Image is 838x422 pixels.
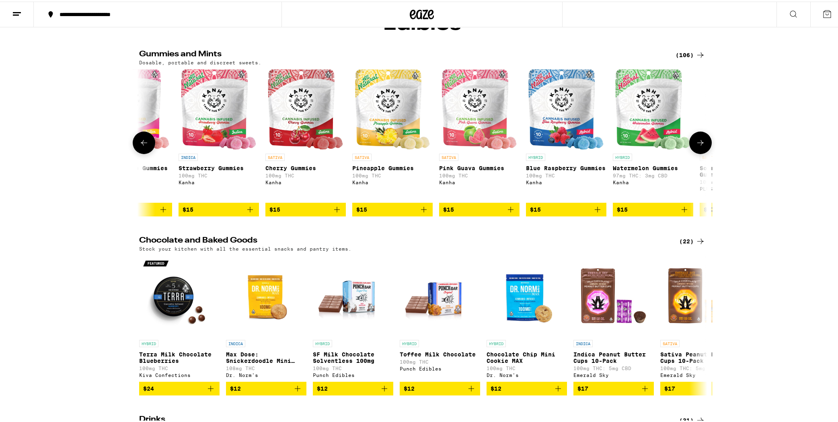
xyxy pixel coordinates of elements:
[700,163,780,176] p: Sour Watermelon UPLIFT Gummies
[439,163,520,170] p: Pink Guava Gummies
[400,364,480,370] div: Punch Edibles
[439,178,520,183] div: Kanha
[526,178,606,183] div: Kanha
[226,338,245,346] p: INDICA
[400,254,480,380] a: Open page for Toffee Milk Chocolate from Punch Edibles
[573,371,654,376] div: Emerald Sky
[226,380,306,394] button: Add to bag
[139,254,220,380] a: Open page for Terra Milk Chocolate Blueberries from Kiva Confections
[487,254,567,380] a: Open page for Chocolate Chip Mini Cookie MAX from Dr. Norm's
[352,171,433,177] p: 100mg THC
[528,68,603,148] img: Kanha - Blue Raspberry Gummies
[700,201,780,215] button: Add to bag
[613,152,632,159] p: HYBRID
[573,254,654,380] a: Open page for Indica Peanut Butter Cups 10-Pack from Emerald Sky
[179,68,259,201] a: Open page for Strawberry Gummies from Kanha
[139,338,158,346] p: HYBRID
[613,163,693,170] p: Watermelon Gummies
[317,384,328,390] span: $12
[226,350,306,362] p: Max Dose: Snickerdoodle Mini Cookie - Indica
[442,68,516,148] img: Kanha - Pink Guava Gummies
[487,350,567,362] p: Chocolate Chip Mini Cookie MAX
[660,254,741,380] a: Open page for Sativa Peanut Butter Cups 10-Pack from Emerald Sky
[676,49,705,58] a: (106)
[573,350,654,362] p: Indica Peanut Butter Cups 10-Pack
[226,364,306,369] p: 108mg THC
[179,201,259,215] button: Add to bag
[443,205,454,211] span: $15
[573,380,654,394] button: Add to bag
[400,350,480,356] p: Toffee Milk Chocolate
[526,171,606,177] p: 100mg THC
[139,364,220,369] p: 100mg THC
[181,68,256,148] img: Kanha - Strawberry Gummies
[439,171,520,177] p: 100mg THC
[352,201,433,215] button: Add to bag
[400,338,419,346] p: HYBRID
[573,364,654,369] p: 100mg THC: 5mg CBD
[615,68,690,148] img: Kanha - Watermelon Gummies
[179,178,259,183] div: Kanha
[439,201,520,215] button: Add to bag
[617,205,628,211] span: $15
[404,384,415,390] span: $12
[704,205,715,211] span: $17
[313,338,332,346] p: HYBRID
[400,358,480,363] p: 100mg THC
[679,235,705,245] a: (22)
[139,380,220,394] button: Add to bag
[487,254,567,334] img: Dr. Norm's - Chocolate Chip Mini Cookie MAX
[179,163,259,170] p: Strawberry Gummies
[356,205,367,211] span: $15
[265,163,346,170] p: Cherry Gummies
[660,338,680,346] p: SATIVA
[526,68,606,201] a: Open page for Blue Raspberry Gummies from Kanha
[265,178,346,183] div: Kanha
[491,384,501,390] span: $12
[226,254,306,334] img: Dr. Norm's - Max Dose: Snickerdoodle Mini Cookie - Indica
[313,350,393,362] p: SF Milk Chocolate Solventless 100mg
[139,254,220,334] img: Kiva Confections - Terra Milk Chocolate Blueberries
[577,384,588,390] span: $17
[139,235,666,245] h2: Chocolate and Baked Goods
[268,68,343,148] img: Kanha - Cherry Gummies
[700,68,780,201] a: Open page for Sour Watermelon UPLIFT Gummies from PLUS
[313,364,393,369] p: 100mg THC
[660,254,741,334] img: Emerald Sky - Sativa Peanut Butter Cups 10-Pack
[439,68,520,201] a: Open page for Pink Guava Gummies from Kanha
[265,171,346,177] p: 100mg THC
[265,152,285,159] p: SATIVA
[265,68,346,201] a: Open page for Cherry Gummies from Kanha
[269,205,280,211] span: $15
[313,380,393,394] button: Add to bag
[660,364,741,369] p: 100mg THC: 5mg CBD
[660,380,741,394] button: Add to bag
[439,152,458,159] p: SATIVA
[573,254,654,334] img: Emerald Sky - Indica Peanut Butter Cups 10-Pack
[487,371,567,376] div: Dr. Norm's
[400,254,480,334] img: Punch Edibles - Toffee Milk Chocolate
[660,350,741,362] p: Sativa Peanut Butter Cups 10-Pack
[613,171,693,177] p: 97mg THC: 3mg CBD
[526,163,606,170] p: Blue Raspberry Gummies
[530,205,541,211] span: $15
[700,185,780,190] div: PLUS
[226,371,306,376] div: Dr. Norm's
[226,254,306,380] a: Open page for Max Dose: Snickerdoodle Mini Cookie - Indica from Dr. Norm's
[613,178,693,183] div: Kanha
[230,384,241,390] span: $12
[352,152,372,159] p: SATIVA
[487,380,567,394] button: Add to bag
[139,350,220,362] p: Terra Milk Chocolate Blueberries
[352,178,433,183] div: Kanha
[660,371,741,376] div: Emerald Sky
[139,49,666,58] h2: Gummies and Mints
[179,171,259,177] p: 100mg THC
[400,380,480,394] button: Add to bag
[139,58,261,64] p: Dosable, portable and discreet sweets.
[183,205,193,211] span: $15
[313,254,393,334] img: Punch Edibles - SF Milk Chocolate Solventless 100mg
[526,152,545,159] p: HYBRID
